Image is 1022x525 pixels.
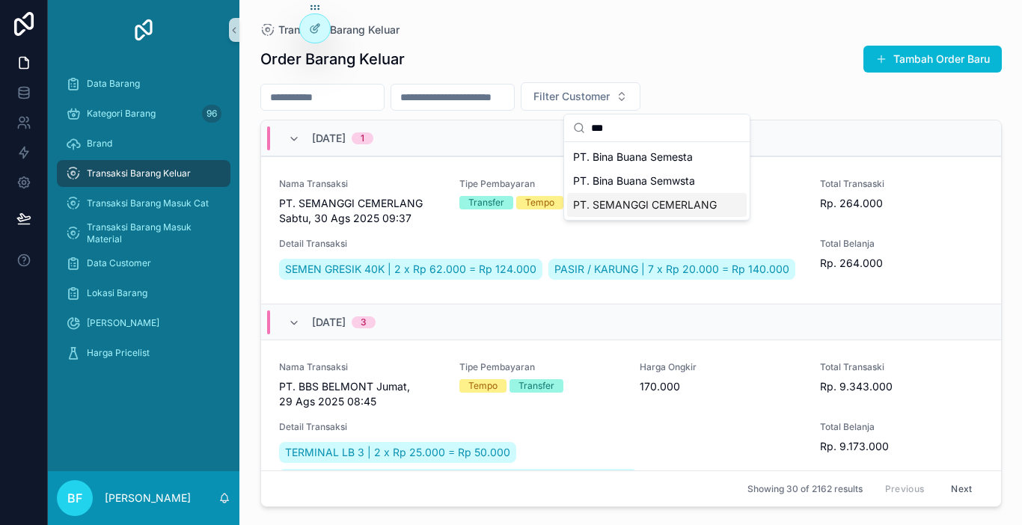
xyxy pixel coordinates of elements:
[940,477,982,500] button: Next
[202,105,221,123] div: 96
[57,250,230,277] a: Data Customer
[533,89,610,104] span: Filter Customer
[820,361,982,373] span: Total Transaski
[279,178,441,190] span: Nama Transaksi
[57,130,230,157] a: Brand
[57,160,230,187] a: Transaksi Barang Keluar
[105,491,191,506] p: [PERSON_NAME]
[87,138,112,150] span: Brand
[67,489,82,507] span: BF
[573,174,695,188] span: PT. Bina Buana Semwsta
[312,131,346,146] span: [DATE]
[820,196,982,211] span: Rp. 264.000
[279,259,542,280] a: SEMEN GRESIK 40K | 2 x Rp 62.000 = Rp 124.000
[554,262,789,277] span: PASIR / KARUNG | 7 x Rp 20.000 = Rp 140.000
[573,197,717,212] span: PT. SEMANGGI CEMERLANG
[87,257,151,269] span: Data Customer
[820,238,982,250] span: Total Belanja
[747,483,863,495] span: Showing 30 of 2162 results
[312,315,346,330] span: [DATE]
[640,361,802,373] span: Harga Ongkir
[564,142,750,220] div: Suggestions
[279,238,803,250] span: Detail Transaksi
[57,70,230,97] a: Data Barang
[87,287,147,299] span: Lokasi Barang
[87,168,191,179] span: Transaksi Barang Keluar
[57,100,230,127] a: Kategori Barang96
[279,379,441,409] span: PT. BBS BELMONT Jumat, 29 Ags 2025 08:45
[640,379,802,394] span: 170.000
[518,379,554,393] div: Transfer
[260,49,405,70] h1: Order Barang Keluar
[820,421,982,433] span: Total Belanja
[87,221,215,245] span: Transaksi Barang Masuk Material
[468,379,498,393] div: Tempo
[820,379,982,394] span: Rp. 9.343.000
[279,421,803,433] span: Detail Transaksi
[279,361,441,373] span: Nama Transaksi
[279,196,441,226] span: PT. SEMANGGI CEMERLANG Sabtu, 30 Ags 2025 09:37
[468,196,504,209] div: Transfer
[57,310,230,337] a: [PERSON_NAME]
[820,178,982,190] span: Total Transaski
[278,22,400,37] span: Transaksi Barang Keluar
[285,445,510,460] span: TERMINAL LB 3 | 2 x Rp 25.000 = Rp 50.000
[57,190,230,217] a: Transaksi Barang Masuk Cat
[260,22,400,37] a: Transaksi Barang Keluar
[361,316,367,328] div: 3
[87,197,209,209] span: Transaksi Barang Masuk Cat
[87,347,150,359] span: Harga Pricelist
[820,439,982,454] span: Rp. 9.173.000
[57,220,230,247] a: Transaksi Barang Masuk Material
[863,46,1002,73] button: Tambah Order Baru
[573,150,693,165] span: PT. Bina Buana Semesta
[57,340,230,366] a: Harga Pricelist
[87,108,156,120] span: Kategori Barang
[548,259,795,280] a: PASIR / KARUNG | 7 x Rp 20.000 = Rp 140.000
[279,442,516,463] a: TERMINAL LB 3 | 2 x Rp 25.000 = Rp 50.000
[57,280,230,307] a: Lokasi Barang
[820,256,982,271] span: Rp. 264.000
[48,60,239,386] div: scrollable content
[261,156,1001,304] a: Nama TransaksiPT. SEMANGGI CEMERLANG Sabtu, 30 Ags 2025 09:37Tipe PembayaranTransferTempoHarga On...
[279,469,637,490] a: BROCO FITTING GANTUNG 300W 250V | 3 x Rp 16.000 = Rp 48.000
[285,262,536,277] span: SEMEN GRESIK 40K | 2 x Rp 62.000 = Rp 124.000
[459,361,622,373] span: Tipe Pembayaran
[87,78,140,90] span: Data Barang
[525,196,554,209] div: Tempo
[132,18,156,42] img: App logo
[521,82,640,111] button: Select Button
[361,132,364,144] div: 1
[459,178,622,190] span: Tipe Pembayaran
[87,317,159,329] span: [PERSON_NAME]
